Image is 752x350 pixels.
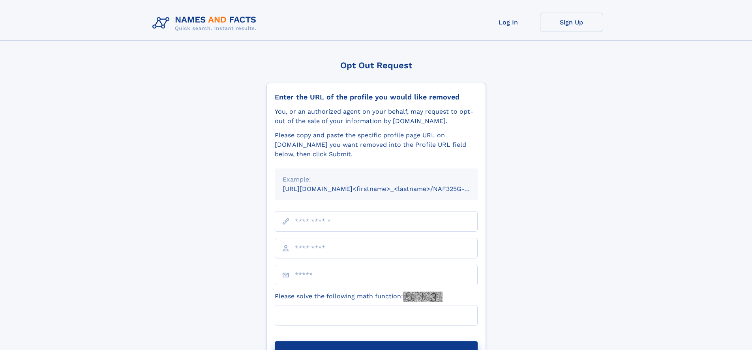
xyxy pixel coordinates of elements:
[283,185,493,193] small: [URL][DOMAIN_NAME]<firstname>_<lastname>/NAF325G-xxxxxxxx
[540,13,603,32] a: Sign Up
[275,292,443,302] label: Please solve the following math function:
[275,93,478,101] div: Enter the URL of the profile you would like removed
[275,107,478,126] div: You, or an authorized agent on your behalf, may request to opt-out of the sale of your informatio...
[275,131,478,159] div: Please copy and paste the specific profile page URL on [DOMAIN_NAME] you want removed into the Pr...
[149,13,263,34] img: Logo Names and Facts
[283,175,470,184] div: Example:
[477,13,540,32] a: Log In
[266,60,486,70] div: Opt Out Request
